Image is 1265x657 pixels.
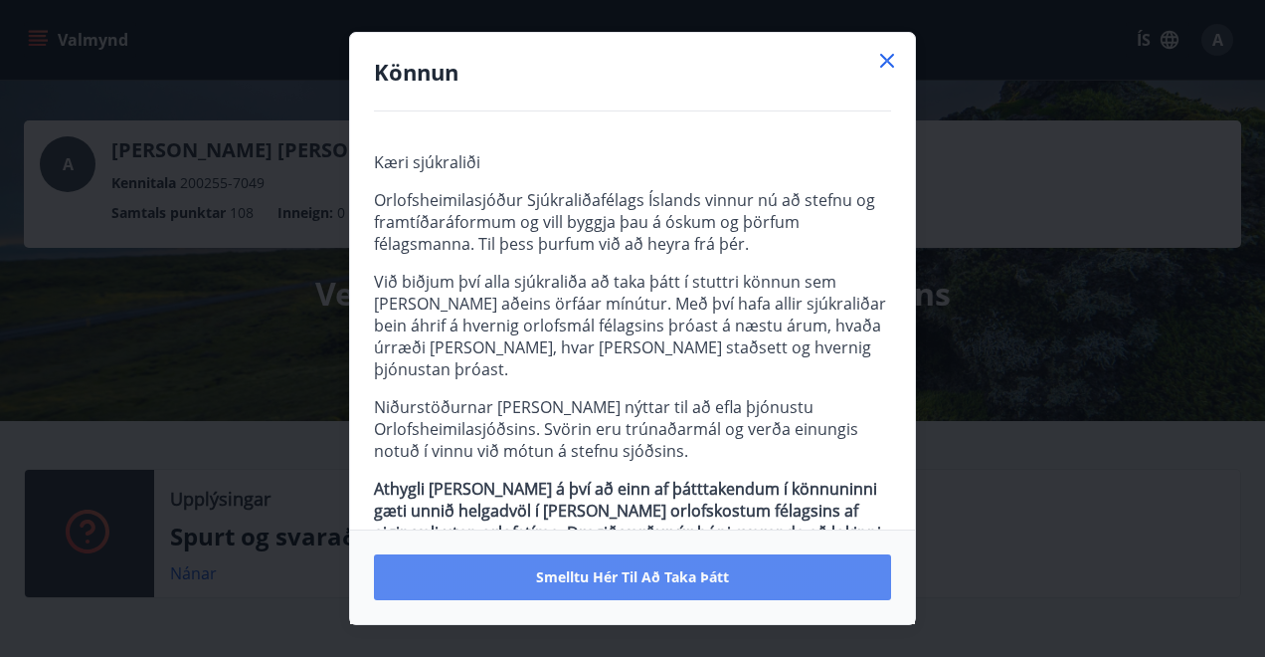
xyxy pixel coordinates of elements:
p: Kæri sjúkraliði [374,151,891,173]
strong: Athygli [PERSON_NAME] á því að einn af þátttakendum í könnuninni gæti unnið helgadvöl í [PERSON_N... [374,478,881,565]
span: Smelltu hér til að taka þátt [536,567,729,587]
h4: Könnun [374,57,891,87]
p: Orlofsheimilasjóður Sjúkraliðafélags Íslands vinnur nú að stefnu og framtíðaráformum og vill bygg... [374,189,891,255]
p: Niðurstöðurnar [PERSON_NAME] nýttar til að efla þjónustu Orlofsheimilasjóðsins. Svörin eru trúnað... [374,396,891,462]
button: Smelltu hér til að taka þátt [374,554,891,600]
p: Við biðjum því alla sjúkraliða að taka þátt í stuttri könnun sem [PERSON_NAME] aðeins örfáar mínú... [374,271,891,380]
